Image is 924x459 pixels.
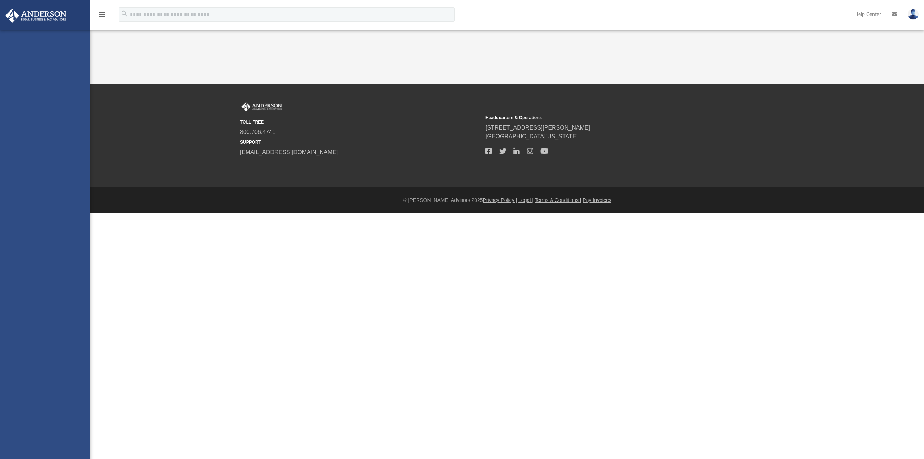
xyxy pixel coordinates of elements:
[518,197,533,203] a: Legal |
[908,9,919,20] img: User Pic
[485,114,726,121] small: Headquarters & Operations
[240,149,338,155] a: [EMAIL_ADDRESS][DOMAIN_NAME]
[240,129,275,135] a: 800.706.4741
[240,119,480,125] small: TOLL FREE
[240,102,283,112] img: Anderson Advisors Platinum Portal
[485,133,578,139] a: [GEOGRAPHIC_DATA][US_STATE]
[535,197,581,203] a: Terms & Conditions |
[483,197,517,203] a: Privacy Policy |
[240,139,480,146] small: SUPPORT
[97,14,106,19] a: menu
[3,9,69,23] img: Anderson Advisors Platinum Portal
[583,197,611,203] a: Pay Invoices
[97,10,106,19] i: menu
[90,196,924,204] div: © [PERSON_NAME] Advisors 2025
[485,125,590,131] a: [STREET_ADDRESS][PERSON_NAME]
[121,10,128,18] i: search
